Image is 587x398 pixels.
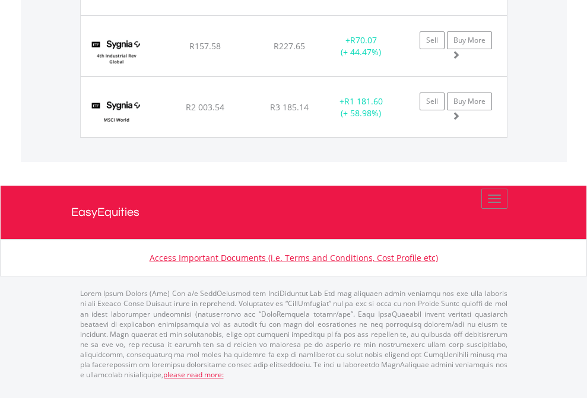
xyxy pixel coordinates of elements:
[324,34,398,58] div: + (+ 44.47%)
[447,31,492,49] a: Buy More
[274,40,305,52] span: R227.65
[163,370,224,380] a: please read more:
[324,95,398,119] div: + (+ 58.98%)
[447,93,492,110] a: Buy More
[350,34,377,46] span: R70.07
[87,31,147,73] img: TFSA.SYG4IR.png
[87,92,147,134] img: TFSA.SYGWD.png
[80,288,507,380] p: Lorem Ipsum Dolors (Ame) Con a/e SeddOeiusmod tem InciDiduntut Lab Etd mag aliquaen admin veniamq...
[186,101,224,113] span: R2 003.54
[71,186,516,239] a: EasyEquities
[420,31,445,49] a: Sell
[270,101,309,113] span: R3 185.14
[420,93,445,110] a: Sell
[344,95,383,107] span: R1 181.60
[189,40,221,52] span: R157.58
[150,252,438,263] a: Access Important Documents (i.e. Terms and Conditions, Cost Profile etc)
